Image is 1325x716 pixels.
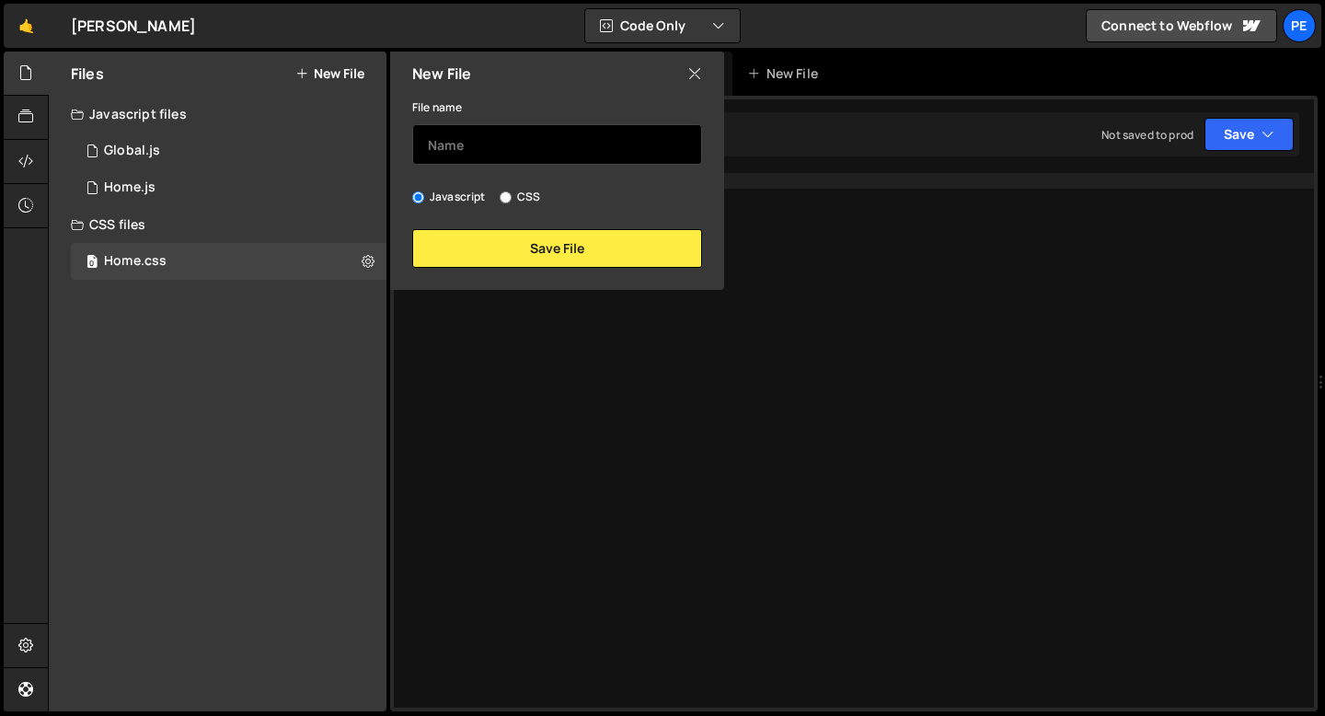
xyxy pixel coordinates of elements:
[49,206,386,243] div: CSS files
[412,64,471,84] h2: New File
[104,253,167,270] div: Home.css
[412,188,486,206] label: Javascript
[500,188,540,206] label: CSS
[71,64,104,84] h2: Files
[49,96,386,133] div: Javascript files
[295,66,364,81] button: New File
[71,243,386,280] div: 17084/47049.css
[585,9,740,42] button: Code Only
[1204,118,1294,151] button: Save
[747,64,824,83] div: New File
[1086,9,1277,42] a: Connect to Webflow
[500,191,512,203] input: CSS
[71,169,386,206] div: 17084/47047.js
[4,4,49,48] a: 🤙
[71,15,196,37] div: [PERSON_NAME]
[104,179,156,196] div: Home.js
[1283,9,1316,42] a: Pe
[412,191,424,203] input: Javascript
[71,133,386,169] div: 17084/47048.js
[104,143,160,159] div: Global.js
[412,98,462,117] label: File name
[1101,127,1193,143] div: Not saved to prod
[86,256,98,271] span: 0
[412,229,702,268] button: Save File
[412,124,702,165] input: Name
